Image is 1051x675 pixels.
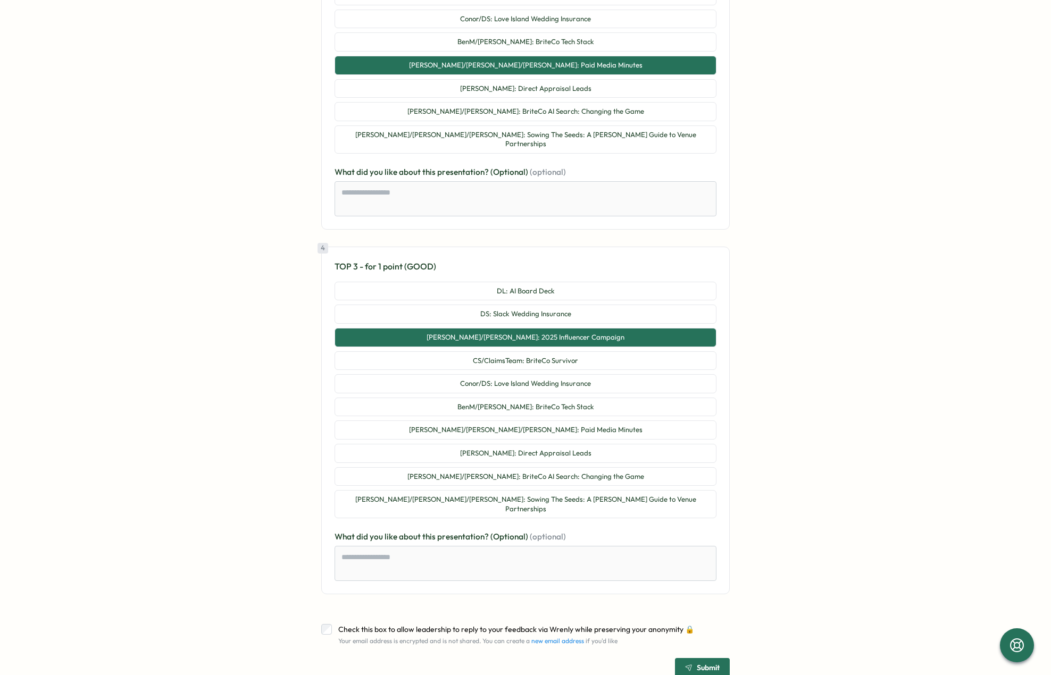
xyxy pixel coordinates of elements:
span: about [399,531,422,542]
span: Your email address is encrypted and is not shared. You can create a if you'd like [338,637,618,645]
span: Check this box to allow leadership to reply to your feedback via Wrenly while preserving your ano... [338,625,694,634]
span: you [370,167,385,177]
button: [PERSON_NAME]: Direct Appraisal Leads [335,79,716,98]
span: (Optional) [490,531,530,542]
button: [PERSON_NAME]: Direct Appraisal Leads [335,444,716,463]
button: [PERSON_NAME]/[PERSON_NAME]: 2025 Influencer Campaign [335,328,716,347]
span: (Optional) [490,167,530,177]
span: What [335,531,356,542]
span: this [422,531,437,542]
button: [PERSON_NAME]/[PERSON_NAME]/[PERSON_NAME]: Paid Media Minutes [335,420,716,440]
button: [PERSON_NAME]/[PERSON_NAME]: BriteCo AI Search: Changing the Game [335,102,716,121]
span: this [422,167,437,177]
button: DL: AI Board Deck [335,282,716,301]
button: CS/ClaimsTeam: BriteCo Survivor [335,351,716,370]
p: TOP 3 - for 1 point (GOOD) [335,260,716,273]
button: [PERSON_NAME]/[PERSON_NAME]: BriteCo AI Search: Changing the Game [335,467,716,486]
span: Submit [697,664,720,671]
span: you [370,531,385,542]
div: 4 [318,243,328,254]
span: presentation? [437,531,490,542]
button: BenM/[PERSON_NAME]: BriteCo Tech Stack [335,32,716,52]
span: (optional) [530,167,566,177]
button: Conor/DS: Love Island Wedding Insurance [335,374,716,393]
button: BenM/[PERSON_NAME]: BriteCo Tech Stack [335,398,716,417]
button: [PERSON_NAME]/[PERSON_NAME]/[PERSON_NAME]: Sowing The Seeds: A [PERSON_NAME] Guide to Venue Partn... [335,490,716,518]
span: presentation? [437,167,490,177]
button: [PERSON_NAME]/[PERSON_NAME]/[PERSON_NAME]: Paid Media Minutes [335,56,716,75]
button: Conor/DS: Love Island Wedding Insurance [335,10,716,29]
span: about [399,167,422,177]
a: new email address [531,637,584,645]
span: did [356,531,370,542]
span: (optional) [530,531,566,542]
span: did [356,167,370,177]
span: like [385,531,399,542]
span: like [385,167,399,177]
button: DS: Slack Wedding Insurance [335,305,716,324]
span: What [335,167,356,177]
button: [PERSON_NAME]/[PERSON_NAME]/[PERSON_NAME]: Sowing The Seeds: A [PERSON_NAME] Guide to Venue Partn... [335,125,716,154]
